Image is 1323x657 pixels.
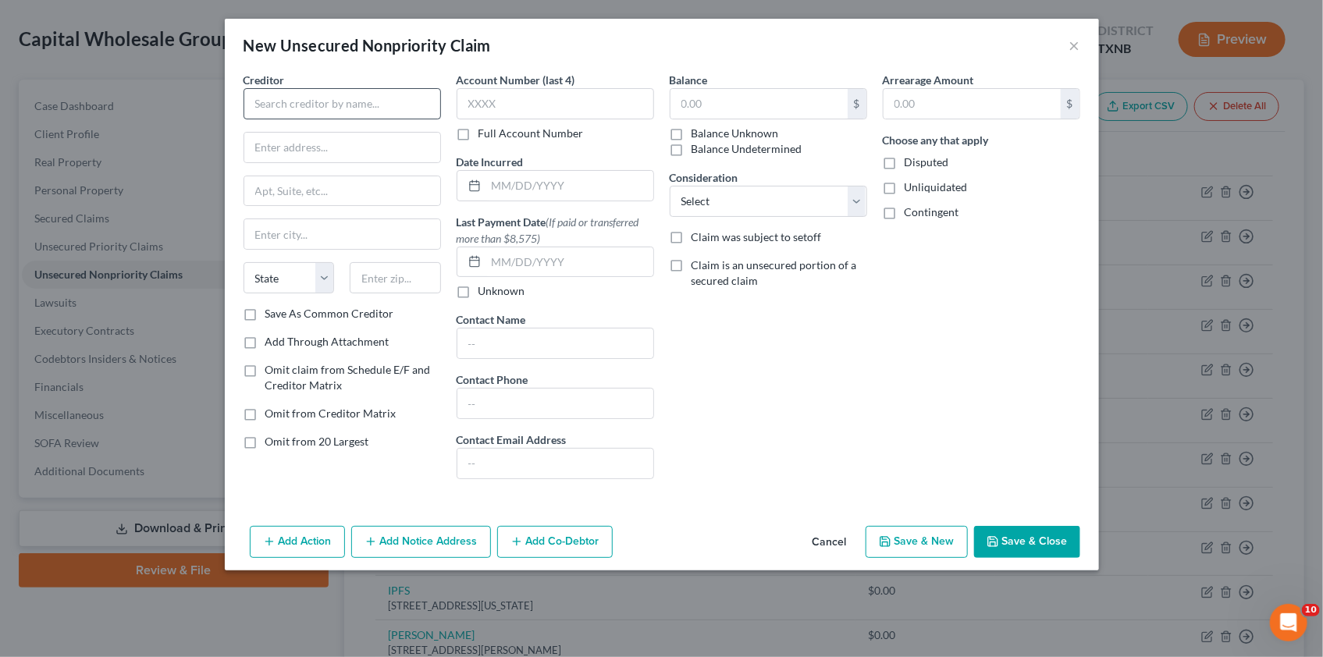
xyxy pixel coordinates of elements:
[244,219,440,249] input: Enter city...
[457,154,524,170] label: Date Incurred
[486,171,653,201] input: MM/DD/YYYY
[692,141,802,157] label: Balance Undetermined
[692,230,822,243] span: Claim was subject to setoff
[457,214,654,247] label: Last Payment Date
[905,205,959,218] span: Contingent
[265,407,397,420] span: Omit from Creditor Matrix
[692,258,857,287] span: Claim is an unsecured portion of a secured claim
[884,89,1061,119] input: 0.00
[883,72,974,88] label: Arrearage Amount
[244,176,440,206] input: Apt, Suite, etc...
[692,126,779,141] label: Balance Unknown
[244,88,441,119] input: Search creditor by name...
[848,89,866,119] div: $
[265,334,389,350] label: Add Through Attachment
[478,283,525,299] label: Unknown
[1302,604,1320,616] span: 10
[497,526,613,559] button: Add Co-Debtor
[351,526,491,559] button: Add Notice Address
[457,72,575,88] label: Account Number (last 4)
[457,328,653,358] input: --
[244,73,285,87] span: Creditor
[457,389,653,418] input: --
[883,132,989,148] label: Choose any that apply
[457,431,567,448] label: Contact Email Address
[250,526,345,559] button: Add Action
[866,526,968,559] button: Save & New
[1061,89,1079,119] div: $
[457,215,639,245] span: (If paid or transferred more than $8,575)
[457,311,526,328] label: Contact Name
[800,527,859,559] button: Cancel
[457,88,654,119] input: XXXX
[350,262,441,293] input: Enter zip...
[670,89,848,119] input: 0.00
[244,133,440,162] input: Enter address...
[478,126,584,141] label: Full Account Number
[905,180,968,194] span: Unliquidated
[244,34,491,56] div: New Unsecured Nonpriority Claim
[457,371,528,388] label: Contact Phone
[265,363,431,392] span: Omit claim from Schedule E/F and Creditor Matrix
[1270,604,1307,641] iframe: Intercom live chat
[1069,36,1080,55] button: ×
[974,526,1080,559] button: Save & Close
[265,306,394,321] label: Save As Common Creditor
[486,247,653,277] input: MM/DD/YYYY
[457,449,653,478] input: --
[670,72,708,88] label: Balance
[265,435,369,448] span: Omit from 20 Largest
[905,155,949,169] span: Disputed
[670,169,738,186] label: Consideration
